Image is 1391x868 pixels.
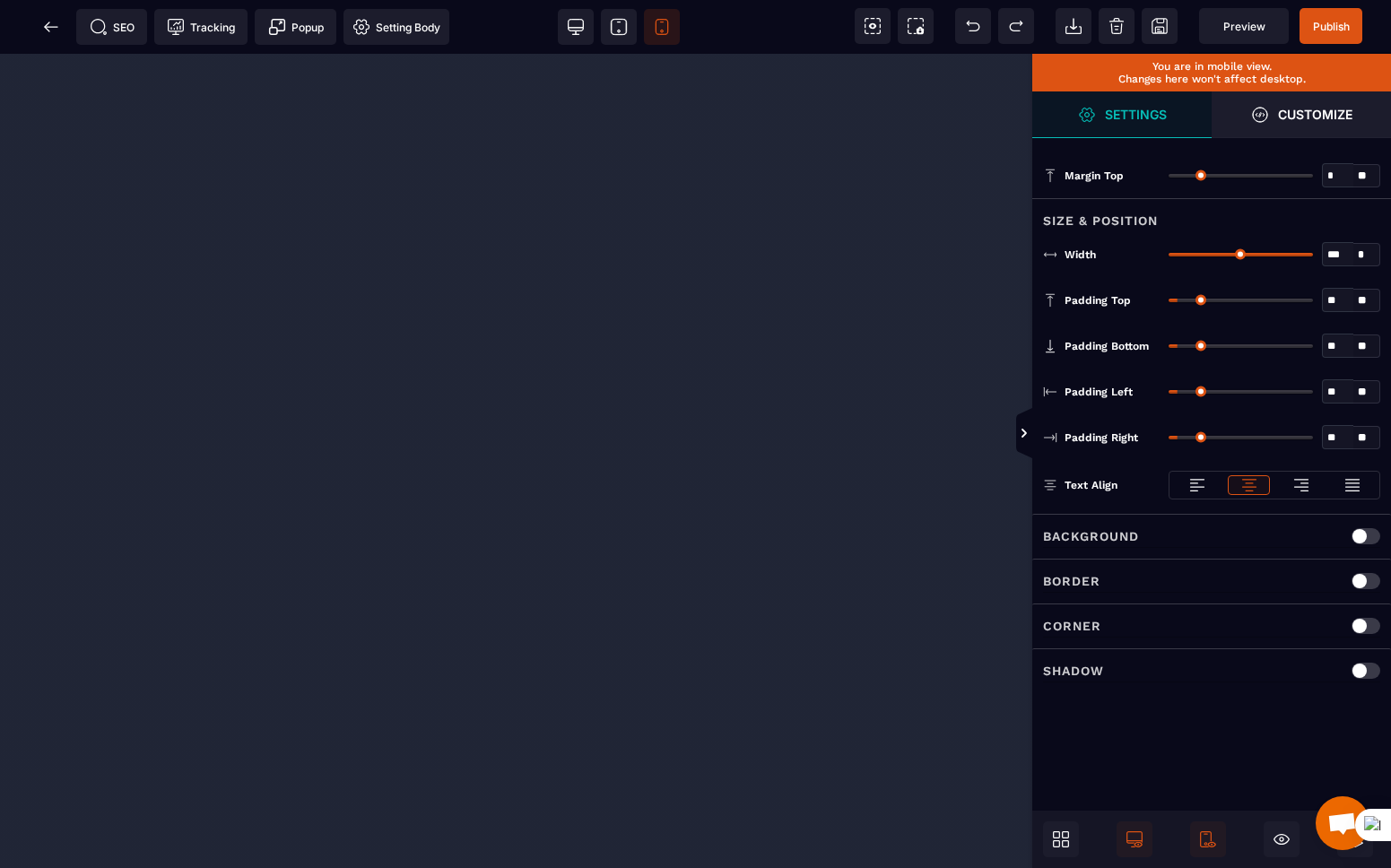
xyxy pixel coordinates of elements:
span: Padding Top [1065,293,1131,308]
span: Open Style Manager [1032,91,1212,138]
span: Preview [1223,20,1265,33]
span: View tablet [601,9,637,45]
span: Undo [955,8,991,44]
span: Setting Body [352,18,440,36]
span: Save [1300,8,1362,44]
span: Open Blocks [1043,821,1079,857]
span: Publish [1313,20,1350,33]
span: Redo [998,8,1034,44]
p: You are in mobile view. [1041,60,1382,73]
span: Padding Left [1065,385,1133,399]
p: Shadow [1043,660,1104,681]
p: Changes here won't affect desktop. [1041,73,1382,85]
span: Padding Right [1065,430,1138,445]
span: Toggle Views [1032,407,1050,461]
div: Mở cuộc trò chuyện [1316,796,1369,850]
span: Save [1142,8,1178,44]
span: Padding Bottom [1065,339,1149,353]
span: Screenshot [898,8,934,44]
p: Background [1043,525,1139,547]
p: Corner [1043,615,1101,637]
span: Is Show Mobile [1190,821,1226,857]
span: Is Show Desktop [1117,821,1152,857]
span: View mobile [644,9,680,45]
span: Clear [1099,8,1135,44]
span: Open Import Webpage [1056,8,1091,44]
div: Size & Position [1032,198,1391,231]
p: Border [1043,570,1100,592]
span: View desktop [558,9,594,45]
strong: Settings [1105,108,1167,121]
span: View components [855,8,891,44]
strong: Customize [1278,108,1352,121]
span: Width [1065,247,1096,262]
span: Cmd Hidden Block [1264,821,1300,857]
span: Preview [1199,8,1289,44]
p: Text Align [1043,476,1117,494]
span: Open Style Manager [1212,91,1391,138]
span: Margin Top [1065,169,1124,183]
span: Favicon [343,9,449,45]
